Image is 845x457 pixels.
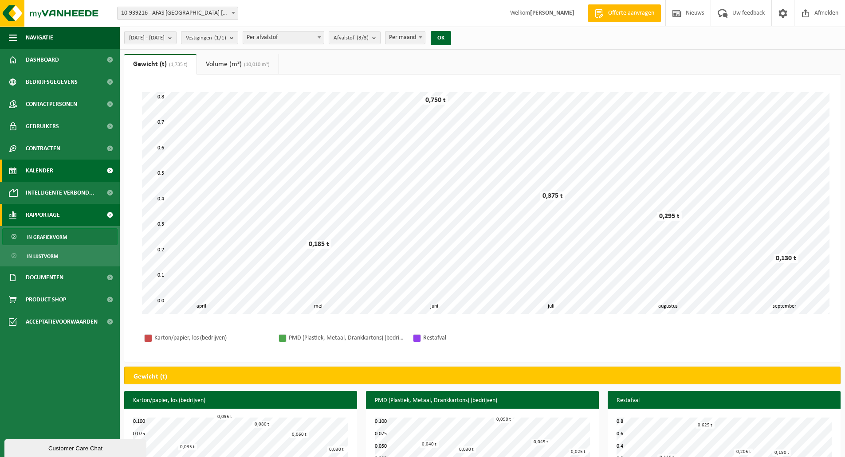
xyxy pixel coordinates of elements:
button: Afvalstof(3/3) [329,31,381,44]
div: 0,095 t [215,414,234,420]
span: Documenten [26,266,63,289]
div: 0,295 t [657,212,682,221]
div: Restafval [423,332,538,344]
span: In lijstvorm [27,248,58,265]
div: 0,025 t [569,449,588,455]
span: In grafiekvorm [27,229,67,246]
div: 0,375 t [540,191,565,200]
div: 0,185 t [307,240,331,249]
div: 0,205 t [734,449,753,455]
div: 0,035 t [178,444,197,450]
div: Karton/papier, los (bedrijven) [154,332,270,344]
span: (10,010 m³) [242,62,270,67]
count: (1/1) [214,35,226,41]
button: [DATE] - [DATE] [124,31,177,44]
span: [DATE] - [DATE] [129,31,165,45]
span: Gebruikers [26,115,59,137]
div: PMD (Plastiek, Metaal, Drankkartons) (bedrijven) [289,332,404,344]
iframe: chat widget [4,437,148,457]
button: Vestigingen(1/1) [181,31,238,44]
span: Per afvalstof [243,31,324,44]
div: 0,130 t [774,254,798,263]
h2: Gewicht (t) [125,367,176,387]
div: 0,190 t [772,449,791,456]
span: Bedrijfsgegevens [26,71,78,93]
span: Offerte aanvragen [606,9,656,18]
span: Contactpersonen [26,93,77,115]
a: Offerte aanvragen [588,4,661,22]
span: Vestigingen [186,31,226,45]
span: Intelligente verbond... [26,182,94,204]
span: 10-939216 - AFAS BELGIUM NV - KONTICH [118,7,238,20]
span: Per maand [385,31,425,44]
a: Volume (m³) [197,54,279,74]
h3: Karton/papier, los (bedrijven) [124,391,357,410]
h3: PMD (Plastiek, Metaal, Drankkartons) (bedrijven) [366,391,599,410]
span: Contracten [26,137,60,160]
div: 0,030 t [327,446,346,453]
span: Rapportage [26,204,60,226]
a: In lijstvorm [2,247,118,264]
count: (3/3) [357,35,369,41]
strong: [PERSON_NAME] [530,10,574,16]
div: 0,030 t [457,446,476,453]
span: Per maand [385,31,425,44]
span: Afvalstof [334,31,369,45]
div: 0,045 t [531,439,550,445]
span: Kalender [26,160,53,182]
div: 0,040 t [420,441,439,448]
span: 10-939216 - AFAS BELGIUM NV - KONTICH [117,7,238,20]
div: 0,625 t [696,422,715,429]
div: 0,080 t [252,421,271,428]
span: Acceptatievoorwaarden [26,311,98,333]
div: 0,060 t [290,431,309,438]
div: 0,750 t [423,96,448,105]
h3: Restafval [608,391,841,410]
div: 0,090 t [494,416,513,423]
span: Product Shop [26,289,66,311]
span: (1,735 t) [167,62,188,67]
a: Gewicht (t) [124,54,197,74]
span: Dashboard [26,49,59,71]
a: In grafiekvorm [2,228,118,245]
button: OK [431,31,451,45]
span: Navigatie [26,27,53,49]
